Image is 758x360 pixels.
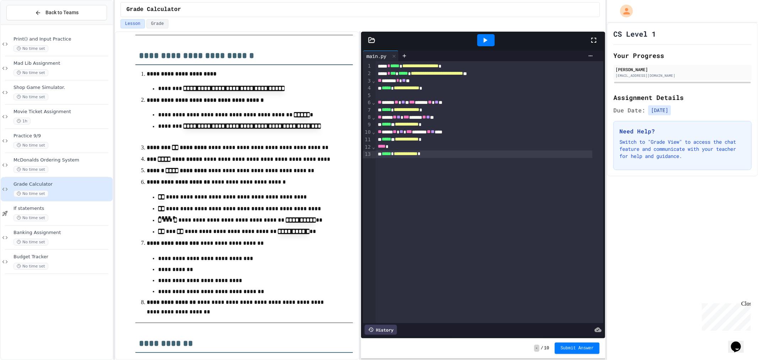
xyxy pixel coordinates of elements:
[120,19,145,28] button: Lesson
[363,92,372,99] div: 5
[613,51,752,60] h2: Your Progress
[613,3,635,19] div: My Account
[613,29,656,39] h1: CS Level 1
[363,121,372,129] div: 9
[363,78,372,85] div: 3
[127,5,181,14] span: Grade Calculator
[613,92,752,102] h2: Assignment Details
[372,144,375,150] span: Fold line
[14,157,111,163] span: McDonalds Ordering System
[14,254,111,260] span: Budget Tracker
[14,118,31,125] span: 1h
[372,115,375,120] span: Fold line
[14,45,48,52] span: No time set
[544,345,549,351] span: 10
[14,36,111,42] span: Print() and Input Practice
[648,105,671,115] span: [DATE]
[363,151,372,158] div: 13
[14,94,48,100] span: No time set
[363,99,372,107] div: 6
[619,127,746,136] h3: Need Help?
[615,73,749,78] div: [EMAIL_ADDRESS][DOMAIN_NAME]
[363,70,372,78] div: 2
[363,107,372,114] div: 7
[699,301,751,331] iframe: chat widget
[560,345,594,351] span: Submit Answer
[363,85,372,92] div: 4
[14,181,111,187] span: Grade Calculator
[14,263,48,270] span: No time set
[372,129,375,135] span: Fold line
[14,190,48,197] span: No time set
[372,100,375,105] span: Fold line
[14,230,111,236] span: Banking Assignment
[615,66,749,73] div: [PERSON_NAME]
[363,144,372,151] div: 12
[14,166,48,173] span: No time set
[45,9,79,16] span: Back to Teams
[363,52,390,60] div: main.py
[363,51,399,61] div: main.py
[14,239,48,245] span: No time set
[3,3,49,45] div: Chat with us now!Close
[728,332,751,353] iframe: chat widget
[541,345,543,351] span: /
[14,109,111,115] span: Movie Ticket Assignment
[534,345,539,352] span: -
[363,129,372,136] div: 10
[14,69,48,76] span: No time set
[14,142,48,149] span: No time set
[363,63,372,70] div: 1
[363,136,372,144] div: 11
[14,206,111,212] span: If statements
[363,114,372,121] div: 8
[14,60,111,67] span: Mad Lib Assignment
[6,5,107,20] button: Back to Teams
[14,85,111,91] span: Shop Game Simulator.
[365,325,397,335] div: History
[146,19,168,28] button: Grade
[14,215,48,221] span: No time set
[555,343,600,354] button: Submit Answer
[613,106,645,115] span: Due Date:
[619,138,746,160] p: Switch to "Grade View" to access the chat feature and communicate with your teacher for help and ...
[372,78,375,84] span: Fold line
[14,133,111,139] span: Practice 9/9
